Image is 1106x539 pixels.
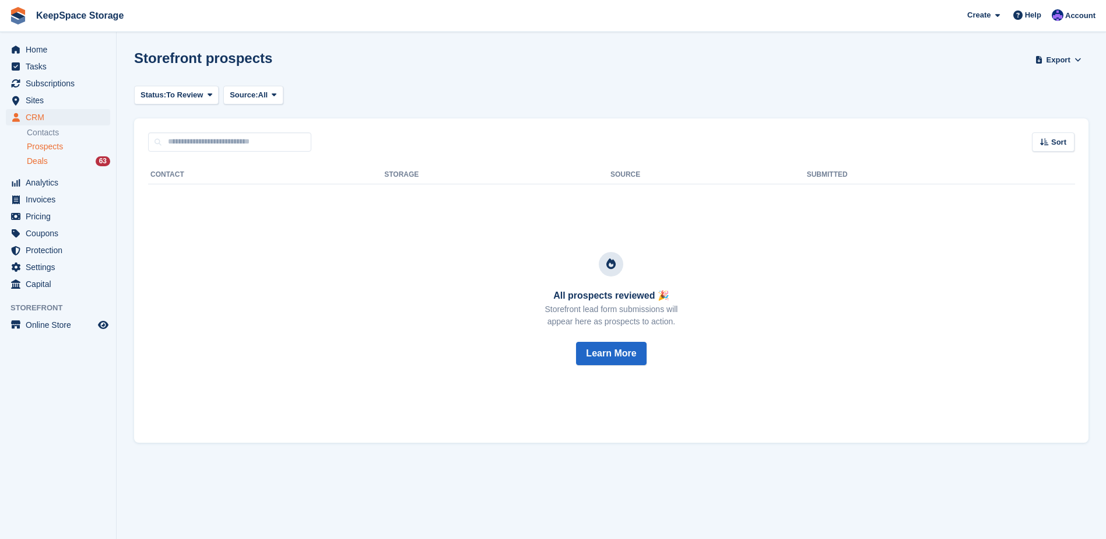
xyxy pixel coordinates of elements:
[6,208,110,225] a: menu
[6,191,110,208] a: menu
[148,166,384,184] th: Contact
[26,92,96,108] span: Sites
[6,109,110,125] a: menu
[807,166,1075,184] th: Submitted
[31,6,128,25] a: KeepSpace Storage
[96,156,110,166] div: 63
[166,89,203,101] span: To Review
[6,317,110,333] a: menu
[1025,9,1041,21] span: Help
[134,86,219,105] button: Status: To Review
[6,259,110,275] a: menu
[26,208,96,225] span: Pricing
[6,225,110,242] a: menu
[545,290,678,301] h3: All prospects reviewed 🎉
[96,318,110,332] a: Preview store
[223,86,283,105] button: Source: All
[27,141,110,153] a: Prospects
[141,89,166,101] span: Status:
[230,89,258,101] span: Source:
[6,58,110,75] a: menu
[1052,9,1063,21] img: Chloe Clark
[26,276,96,292] span: Capital
[1047,54,1070,66] span: Export
[26,242,96,258] span: Protection
[26,317,96,333] span: Online Store
[10,302,116,314] span: Storefront
[545,303,678,328] p: Storefront lead form submissions will appear here as prospects to action.
[6,174,110,191] a: menu
[134,50,272,66] h1: Storefront prospects
[27,156,48,167] span: Deals
[26,109,96,125] span: CRM
[26,75,96,92] span: Subscriptions
[9,7,27,24] img: stora-icon-8386f47178a22dfd0bd8f6a31ec36ba5ce8667c1dd55bd0f319d3a0aa187defe.svg
[1033,50,1084,69] button: Export
[6,92,110,108] a: menu
[26,174,96,191] span: Analytics
[576,342,646,365] button: Learn More
[27,127,110,138] a: Contacts
[967,9,991,21] span: Create
[384,166,610,184] th: Storage
[26,58,96,75] span: Tasks
[26,191,96,208] span: Invoices
[6,41,110,58] a: menu
[26,225,96,242] span: Coupons
[6,242,110,258] a: menu
[258,89,268,101] span: All
[6,75,110,92] a: menu
[6,276,110,292] a: menu
[1065,10,1096,22] span: Account
[26,259,96,275] span: Settings
[610,166,807,184] th: Source
[26,41,96,58] span: Home
[27,155,110,167] a: Deals 63
[27,141,63,152] span: Prospects
[1051,136,1066,148] span: Sort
